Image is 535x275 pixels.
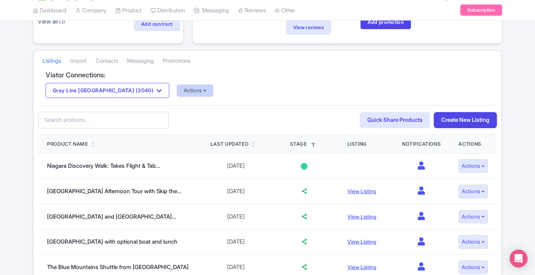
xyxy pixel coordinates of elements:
a: [GEOGRAPHIC_DATA] with optional boat and lunch [47,238,177,245]
a: View reviews [286,20,331,34]
td: [DATE] [202,154,270,179]
button: Actions [458,260,488,274]
div: Product Name [47,140,88,148]
a: Contacts [96,51,118,71]
a: View Listing [347,264,376,270]
div: Stage [279,140,330,148]
a: Import [70,51,87,71]
a: The Blue Mountains Shuttle from [GEOGRAPHIC_DATA] [47,263,189,271]
button: Actions [458,235,488,249]
div: Open Intercom Messenger [510,250,528,268]
h4: Viator Connections: [46,71,489,79]
td: [DATE] [202,204,270,229]
button: Actions [458,210,488,224]
a: Add promotion [361,15,411,29]
button: Actions [177,84,214,97]
a: Subscription [460,4,502,16]
a: Messaging [127,51,154,71]
th: Actions [449,135,497,154]
a: Promotions [163,51,191,71]
a: View Listing [347,213,376,220]
button: Gray Line [GEOGRAPHIC_DATA] (3040) [46,83,169,98]
div: Last Updated [211,140,249,148]
input: Search products... [38,112,169,129]
a: View Listing [347,238,376,245]
button: Actions [458,185,488,198]
a: Quick Share Products [360,112,430,128]
button: Actions [458,159,488,173]
td: [DATE] [202,179,270,204]
a: View all (1) [36,16,67,27]
a: Create New Listing [434,112,497,128]
a: Add contract [134,17,180,31]
a: View Listing [347,188,376,194]
th: Notifications [393,135,449,154]
i: Filter by stage [311,143,315,147]
td: [DATE] [202,229,270,255]
th: Listing [338,135,393,154]
a: Listings [43,51,61,71]
a: [GEOGRAPHIC_DATA] Afternoon Tour with Skip the... [47,188,182,195]
a: [GEOGRAPHIC_DATA] and [GEOGRAPHIC_DATA]... [47,213,176,220]
a: Niagara Discovery Walk: Takes Flight & Tab... [47,162,160,169]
